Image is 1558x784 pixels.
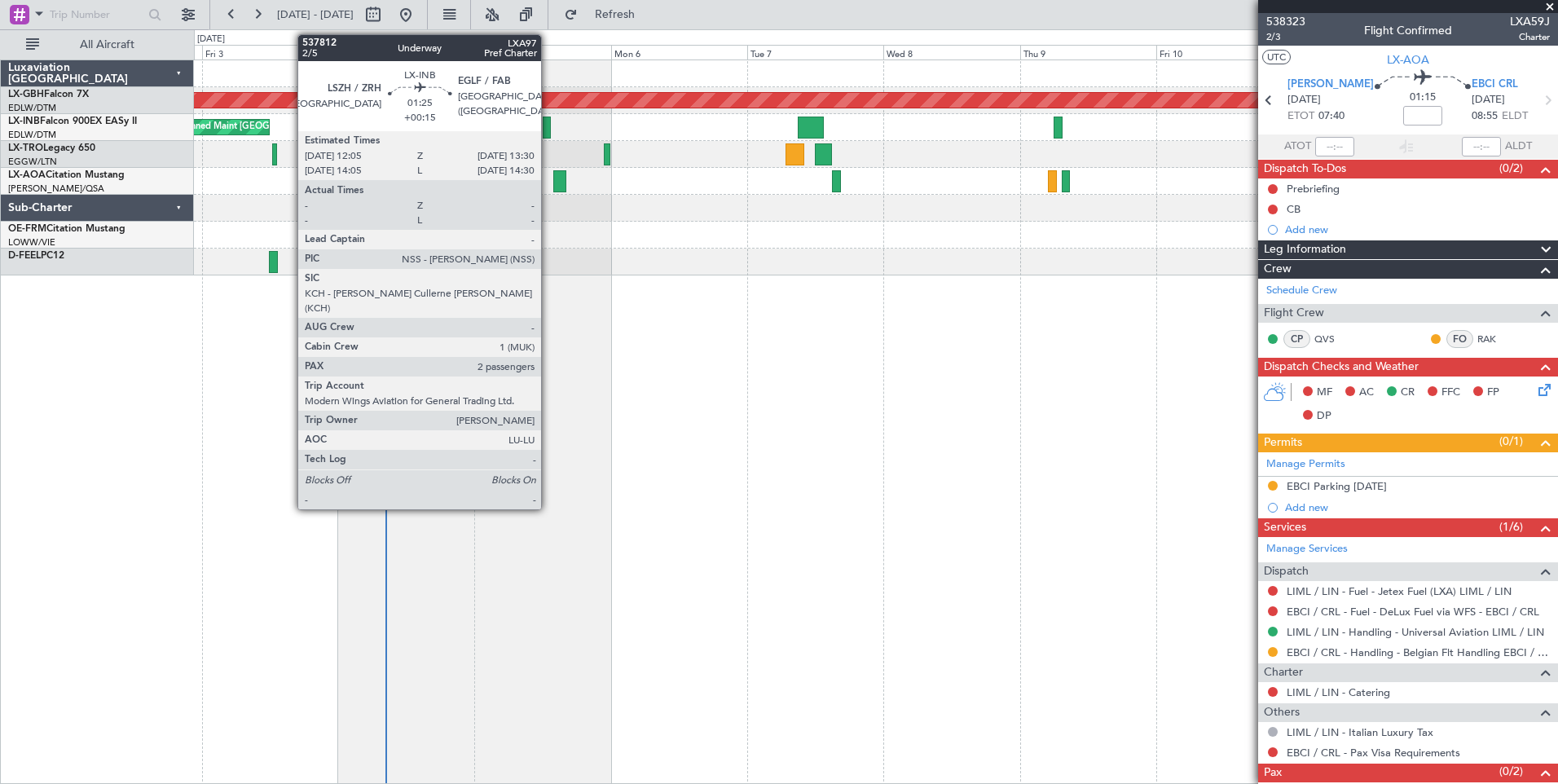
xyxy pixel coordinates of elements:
a: LIML / LIN - Italian Luxury Tax [1287,725,1433,739]
a: LX-INBFalcon 900EX EASy II [8,117,137,126]
span: LX-GBH [8,90,44,99]
input: Trip Number [50,2,143,27]
span: 01:15 [1410,90,1436,106]
button: Refresh [557,2,654,28]
span: Others [1264,703,1300,722]
div: Add new [1285,500,1550,514]
span: Flight Crew [1264,304,1324,323]
span: All Aircraft [42,39,172,51]
span: 538323 [1266,13,1305,30]
span: Pax [1264,764,1282,782]
input: --:-- [1315,137,1354,156]
span: ELDT [1502,108,1528,125]
div: Thu 9 [1020,45,1156,59]
span: D-FEEL [8,251,41,261]
span: Charter [1264,663,1303,682]
a: EBCI / CRL - Handling - Belgian Flt Handling EBCI / CRL [1287,645,1550,659]
a: Manage Services [1266,541,1348,557]
span: ETOT [1287,108,1314,125]
span: Crew [1264,260,1292,279]
div: [DATE] [197,33,225,46]
span: [DATE] [1287,92,1321,108]
div: Flight Confirmed [1364,22,1452,39]
span: LX-INB [8,117,40,126]
span: OE-FRM [8,224,46,234]
a: LIML / LIN - Handling - Universal Aviation LIML / LIN [1287,625,1544,639]
span: LX-TRO [8,143,43,153]
span: AC [1359,385,1374,401]
div: Planned Maint [GEOGRAPHIC_DATA] [178,115,333,139]
span: [DATE] [1472,92,1505,108]
div: CB [1287,202,1301,216]
span: EBCI CRL [1472,77,1518,93]
div: Fri 3 [202,45,338,59]
span: ALDT [1505,139,1532,155]
a: Manage Permits [1266,456,1345,473]
span: Leg Information [1264,240,1346,259]
span: Services [1264,518,1306,537]
div: Fri 10 [1156,45,1292,59]
a: Schedule Crew [1266,283,1337,299]
span: LXA59J [1510,13,1550,30]
div: Sun 5 [474,45,610,59]
div: Wed 8 [883,45,1019,59]
span: CR [1401,385,1415,401]
span: 2/3 [1266,30,1305,44]
span: (0/2) [1499,763,1523,780]
span: Charter [1510,30,1550,44]
span: (0/1) [1499,433,1523,450]
span: DP [1317,408,1331,425]
span: [PERSON_NAME] [1287,77,1374,93]
a: LIML / LIN - Catering [1287,685,1390,699]
div: FO [1446,330,1473,348]
div: Add new [1285,222,1550,236]
span: 08:55 [1472,108,1498,125]
button: All Aircraft [18,32,177,58]
span: Refresh [581,9,649,20]
div: Mon 6 [611,45,747,59]
div: Tue 7 [747,45,883,59]
a: LX-GBHFalcon 7X [8,90,89,99]
a: OE-FRMCitation Mustang [8,224,125,234]
a: QVS [1314,332,1351,346]
div: Prebriefing [1287,182,1340,196]
span: [DATE] - [DATE] [277,7,354,22]
a: EDLW/DTM [8,102,56,114]
button: UTC [1262,50,1291,64]
span: Permits [1264,434,1302,452]
span: ATOT [1284,139,1311,155]
span: FFC [1441,385,1460,401]
span: 07:40 [1318,108,1345,125]
div: Sat 4 [338,45,474,59]
a: EBCI / CRL - Fuel - DeLux Fuel via WFS - EBCI / CRL [1287,605,1539,619]
a: D-FEELPC12 [8,251,64,261]
a: LX-TROLegacy 650 [8,143,95,153]
a: RAK [1477,332,1514,346]
a: EBCI / CRL - Pax Visa Requirements [1287,746,1460,760]
a: [PERSON_NAME]/QSA [8,183,104,195]
span: FP [1487,385,1499,401]
a: LOWW/VIE [8,236,55,249]
span: MF [1317,385,1332,401]
span: LX-AOA [8,170,46,180]
span: (1/6) [1499,518,1523,535]
span: (0/2) [1499,160,1523,177]
span: Dispatch Checks and Weather [1264,358,1419,377]
span: Dispatch [1264,562,1309,581]
a: LX-AOACitation Mustang [8,170,125,180]
span: LX-AOA [1387,51,1429,68]
a: EGGW/LTN [8,156,57,168]
span: Dispatch To-Dos [1264,160,1346,178]
div: EBCI Parking [DATE] [1287,479,1387,493]
a: EDLW/DTM [8,129,56,141]
a: LIML / LIN - Fuel - Jetex Fuel (LXA) LIML / LIN [1287,584,1512,598]
div: CP [1283,330,1310,348]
